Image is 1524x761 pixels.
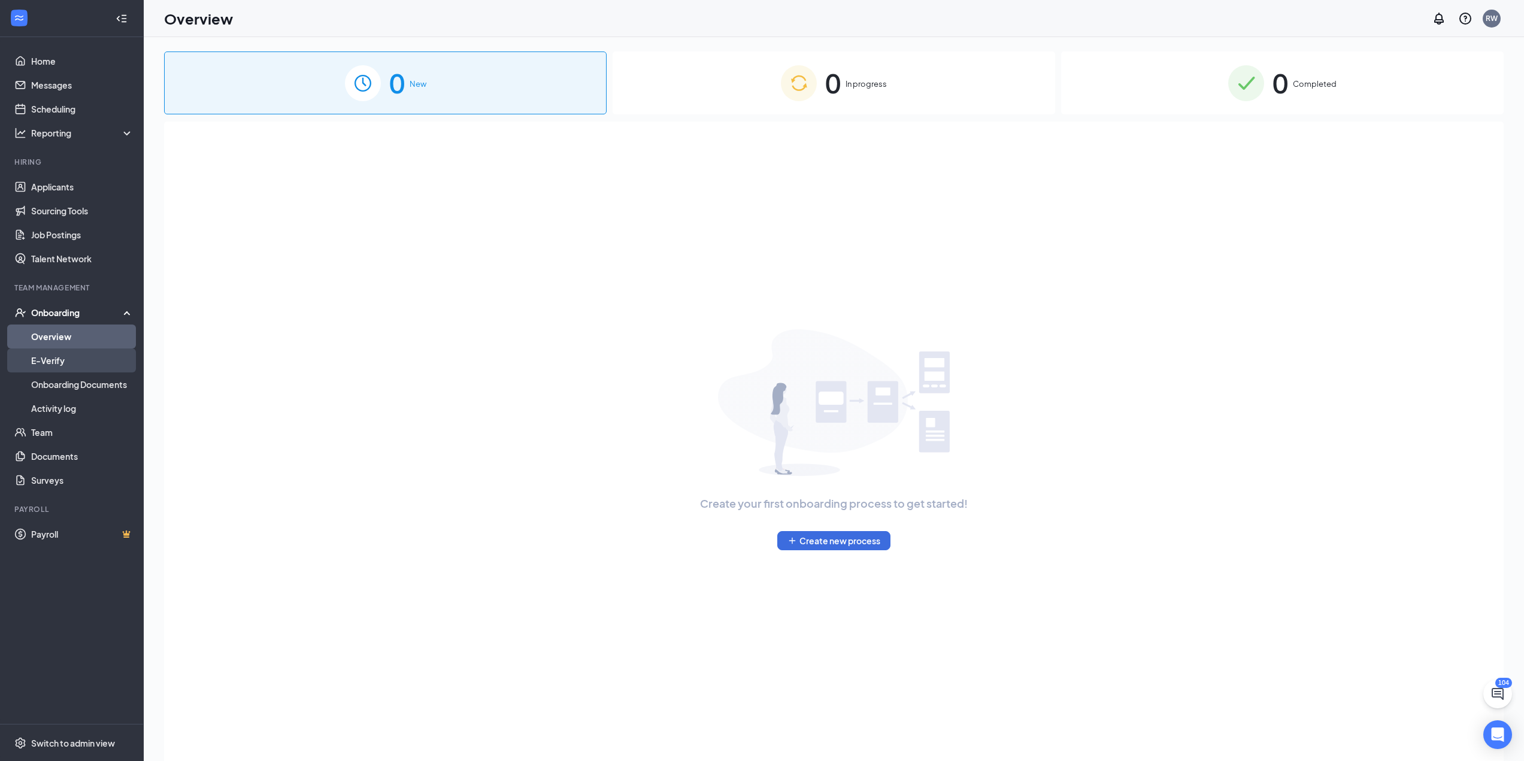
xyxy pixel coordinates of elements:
a: Messages [31,73,134,97]
div: Hiring [14,157,131,167]
a: E-Verify [31,348,134,372]
svg: Notifications [1432,11,1446,26]
span: Create your first onboarding process to get started! [700,495,968,512]
span: In progress [846,78,887,90]
svg: Analysis [14,127,26,139]
svg: Collapse [116,13,128,25]
svg: Settings [14,737,26,749]
a: Applicants [31,175,134,199]
div: 104 [1495,678,1512,688]
div: Onboarding [31,307,123,319]
svg: WorkstreamLogo [13,12,25,24]
a: Documents [31,444,134,468]
svg: Plus [787,536,797,545]
div: Open Intercom Messenger [1483,720,1512,749]
span: 0 [825,62,841,104]
div: Switch to admin view [31,737,115,749]
a: Job Postings [31,223,134,247]
span: New [410,78,426,90]
a: Activity log [31,396,134,420]
svg: QuestionInfo [1458,11,1473,26]
a: Onboarding Documents [31,372,134,396]
span: 0 [1272,62,1288,104]
a: Surveys [31,468,134,492]
div: RW [1486,13,1498,23]
a: Talent Network [31,247,134,271]
button: ChatActive [1483,680,1512,708]
a: Home [31,49,134,73]
div: Payroll [14,504,131,514]
a: PayrollCrown [31,522,134,546]
div: Team Management [14,283,131,293]
h1: Overview [164,8,233,29]
a: Overview [31,325,134,348]
a: Team [31,420,134,444]
span: 0 [389,62,405,104]
div: Reporting [31,127,134,139]
button: PlusCreate new process [777,531,890,550]
a: Sourcing Tools [31,199,134,223]
span: Completed [1293,78,1337,90]
svg: ChatActive [1490,687,1505,701]
a: Scheduling [31,97,134,121]
svg: UserCheck [14,307,26,319]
